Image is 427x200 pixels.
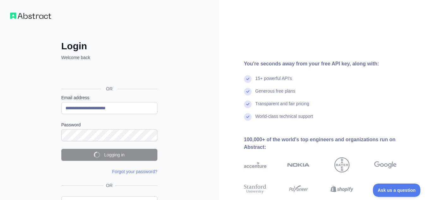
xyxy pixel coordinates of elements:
img: google [374,157,397,173]
img: check mark [244,88,252,95]
label: Password [61,122,157,128]
div: 100,000+ of the world's top engineers and organizations run on Abstract: [244,136,417,151]
img: stanford university [244,183,266,195]
img: bayer [334,157,350,173]
div: 15+ powerful API's [255,75,292,88]
img: nokia [287,157,310,173]
img: shopify [331,183,353,195]
div: Generous free plans [255,88,296,100]
img: Workflow [10,13,51,19]
img: check mark [244,75,252,83]
img: accenture [244,157,266,173]
img: check mark [244,113,252,121]
div: Transparent and fair pricing [255,100,309,113]
iframe: Sign in with Google Button [58,68,159,82]
img: airbnb [374,183,397,195]
iframe: Toggle Customer Support [373,184,421,197]
a: Forgot your password? [112,169,157,174]
div: You're seconds away from your free API key, along with: [244,60,417,68]
img: payoneer [287,183,310,195]
button: Logging in [61,149,157,161]
p: Welcome back [61,54,157,61]
span: OR [101,86,118,92]
img: check mark [244,100,252,108]
span: OR [103,182,115,189]
div: World-class technical support [255,113,313,126]
h2: Login [61,40,157,52]
label: Email address [61,94,157,101]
